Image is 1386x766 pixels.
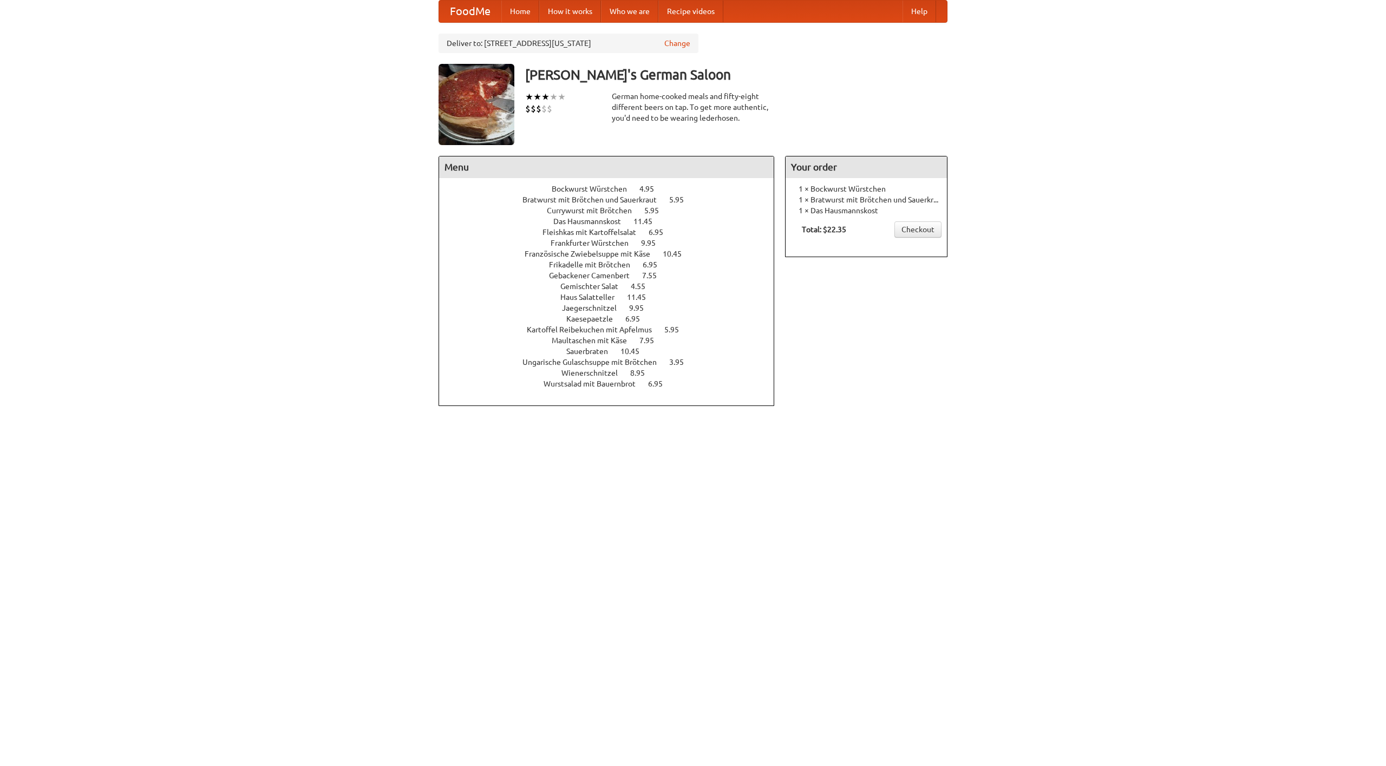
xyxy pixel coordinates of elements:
img: angular.jpg [439,64,514,145]
li: ★ [541,91,550,103]
a: Checkout [894,221,942,238]
li: $ [536,103,541,115]
span: 7.55 [642,271,668,280]
span: 6.95 [643,260,668,269]
li: ★ [558,91,566,103]
a: Wurstsalad mit Bauernbrot 6.95 [544,379,683,388]
span: Das Hausmannskost [553,217,632,226]
a: Maultaschen mit Käse 7.95 [552,336,674,345]
a: Gemischter Salat 4.55 [560,282,665,291]
span: 5.95 [664,325,690,334]
span: 10.45 [620,347,650,356]
a: Kartoffel Reibekuchen mit Apfelmus 5.95 [527,325,699,334]
span: Wurstsalad mit Bauernbrot [544,379,646,388]
a: Haus Salatteller 11.45 [560,293,666,302]
span: Bockwurst Würstchen [552,185,638,193]
span: 4.95 [639,185,665,193]
span: 7.95 [639,336,665,345]
a: Französische Zwiebelsuppe mit Käse 10.45 [525,250,702,258]
a: Frikadelle mit Brötchen 6.95 [549,260,677,269]
a: Home [501,1,539,22]
span: Gebackener Camenbert [549,271,640,280]
span: Wienerschnitzel [561,369,629,377]
a: Gebackener Camenbert 7.55 [549,271,677,280]
span: Ungarische Gulaschsuppe mit Brötchen [522,358,668,366]
a: Currywurst mit Brötchen 5.95 [547,206,679,215]
li: ★ [550,91,558,103]
span: Currywurst mit Brötchen [547,206,643,215]
h4: Menu [439,156,774,178]
h4: Your order [786,156,947,178]
li: $ [525,103,531,115]
li: ★ [525,91,533,103]
span: Kaesepaetzle [566,315,624,323]
span: 11.45 [627,293,657,302]
a: Help [903,1,936,22]
span: Fleishkas mit Kartoffelsalat [542,228,647,237]
span: Kartoffel Reibekuchen mit Apfelmus [527,325,663,334]
span: 6.95 [649,228,674,237]
span: 11.45 [633,217,663,226]
span: Sauerbraten [566,347,619,356]
span: 8.95 [630,369,656,377]
b: Total: $22.35 [802,225,846,234]
h3: [PERSON_NAME]'s German Saloon [525,64,947,86]
span: Frankfurter Würstchen [551,239,639,247]
span: Frikadelle mit Brötchen [549,260,641,269]
a: Who we are [601,1,658,22]
span: 4.55 [631,282,656,291]
a: Bratwurst mit Brötchen und Sauerkraut 5.95 [522,195,704,204]
a: Bockwurst Würstchen 4.95 [552,185,674,193]
span: 3.95 [669,358,695,366]
a: Wienerschnitzel 8.95 [561,369,665,377]
span: 10.45 [663,250,692,258]
a: Das Hausmannskost 11.45 [553,217,672,226]
a: Recipe videos [658,1,723,22]
span: Jaegerschnitzel [562,304,627,312]
div: Deliver to: [STREET_ADDRESS][US_STATE] [439,34,698,53]
a: Kaesepaetzle 6.95 [566,315,660,323]
span: Gemischter Salat [560,282,629,291]
span: 5.95 [669,195,695,204]
a: Change [664,38,690,49]
li: 1 × Bockwurst Würstchen [791,184,942,194]
li: $ [531,103,536,115]
div: German home-cooked meals and fifty-eight different beers on tap. To get more authentic, you'd nee... [612,91,774,123]
span: Haus Salatteller [560,293,625,302]
span: Maultaschen mit Käse [552,336,638,345]
a: Jaegerschnitzel 9.95 [562,304,664,312]
li: 1 × Das Hausmannskost [791,205,942,216]
li: $ [541,103,547,115]
span: 6.95 [625,315,651,323]
span: 9.95 [629,304,655,312]
span: Bratwurst mit Brötchen und Sauerkraut [522,195,668,204]
li: ★ [533,91,541,103]
span: 5.95 [644,206,670,215]
a: How it works [539,1,601,22]
a: FoodMe [439,1,501,22]
a: Sauerbraten 10.45 [566,347,659,356]
li: 1 × Bratwurst mit Brötchen und Sauerkraut [791,194,942,205]
span: 9.95 [641,239,666,247]
span: 6.95 [648,379,674,388]
a: Fleishkas mit Kartoffelsalat 6.95 [542,228,683,237]
a: Frankfurter Würstchen 9.95 [551,239,676,247]
li: $ [547,103,552,115]
span: Französische Zwiebelsuppe mit Käse [525,250,661,258]
a: Ungarische Gulaschsuppe mit Brötchen 3.95 [522,358,704,366]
